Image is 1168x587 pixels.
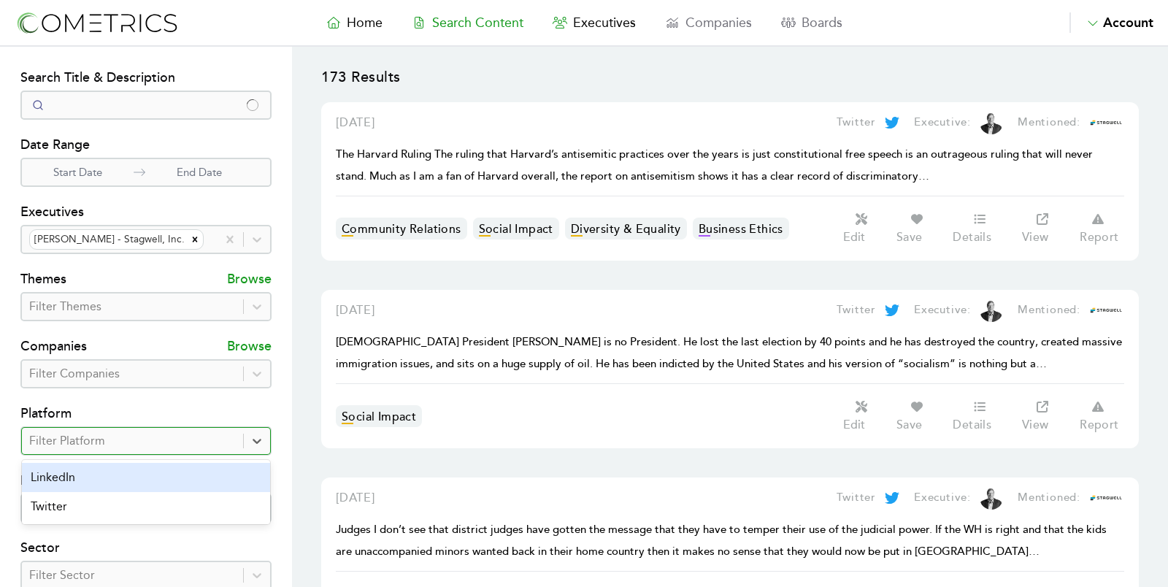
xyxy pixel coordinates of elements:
[896,230,923,245] p: Save
[227,336,272,359] p: Browse
[321,67,1139,102] p: 173 Results
[336,115,375,130] span: [DATE]
[1014,211,1072,246] a: View
[896,418,923,432] p: Save
[336,302,375,319] a: [DATE]
[1103,15,1153,31] span: Account
[835,211,888,246] button: Edit
[802,15,842,31] span: Boards
[20,470,272,494] h4: Media Type
[473,218,559,239] a: Social Impact
[20,91,272,120] input: Search
[312,12,397,33] a: Home
[336,335,1122,371] span: [DEMOGRAPHIC_DATA] President [PERSON_NAME] is no President. He lost the last election by 40 point...
[685,15,752,31] span: Companies
[432,15,523,31] span: Search Content
[1003,486,1124,510] a: Mentioned:
[837,489,876,507] p: Twitter
[1018,114,1080,131] p: Mentioned:
[336,303,375,318] span: [DATE]
[1018,302,1080,319] p: Mentioned:
[1003,111,1124,134] a: Mentioned:
[914,489,971,507] p: Executive:
[20,269,66,292] h4: Themes
[247,99,258,111] svg: Results are loading
[22,463,270,492] div: LinkedIn
[336,114,375,131] a: [DATE]
[336,491,375,505] span: [DATE]
[20,403,272,426] h4: Platform
[347,15,383,31] span: Home
[1022,418,1049,432] p: View
[953,230,991,245] p: Details
[145,164,253,181] p: End Date
[20,202,272,225] h4: Executives
[837,302,876,319] p: Twitter
[227,269,272,292] p: Browse
[650,12,766,33] a: Companies
[22,492,270,521] div: Twitter
[187,230,203,249] div: Remove Mark Penn - Stagwell, Inc.
[914,114,971,131] p: Executive:
[945,211,1014,246] a: Details
[1014,399,1072,434] a: View
[30,230,187,249] div: [PERSON_NAME] - Stagwell, Inc.
[22,164,134,181] p: Start Date
[1022,230,1049,245] p: View
[20,134,272,158] h4: Date Range
[1018,489,1080,507] p: Mentioned:
[1003,299,1124,322] a: Mentioned:
[336,147,1093,183] span: The Harvard Ruling The ruling that Harvard’s antisemitic practices over the years is just constit...
[1080,230,1118,245] p: Report
[20,67,272,91] h4: Search Title & Description
[843,418,865,432] p: Edit
[953,418,991,432] p: Details
[336,405,422,427] a: Social Impact
[914,302,971,319] p: Executive:
[1069,12,1153,33] button: Account
[766,12,857,33] a: Boards
[336,218,467,239] a: Community Relations
[336,523,1107,559] span: Judges I don’t see that district judges have gotten the message that they have to temper their us...
[835,399,888,434] button: Edit
[945,399,1014,434] a: Details
[538,12,650,33] a: Executives
[573,15,636,31] span: Executives
[15,9,179,37] img: logo-refresh-RPX2ODFg.svg
[336,489,375,507] a: [DATE]
[1080,418,1118,432] p: Report
[837,114,876,131] p: Twitter
[397,12,538,33] a: Search Content
[20,537,272,561] h4: Sector
[565,218,687,239] a: Diversity & Equality
[843,230,865,245] p: Edit
[20,336,87,359] h4: Companies
[693,218,789,239] a: Business Ethics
